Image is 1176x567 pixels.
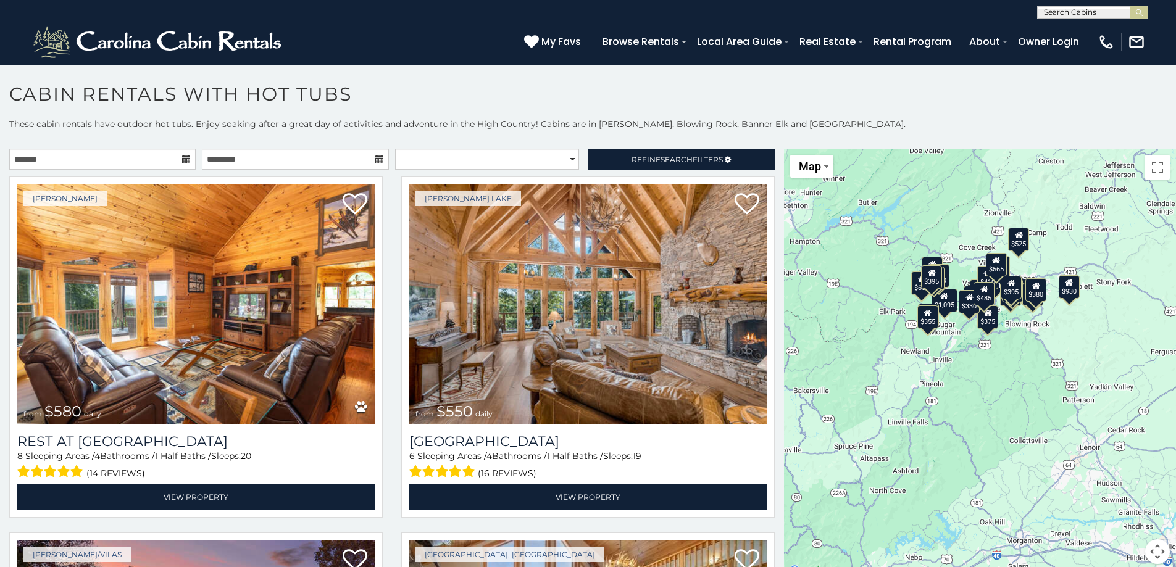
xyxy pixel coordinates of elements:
div: $380 [1025,278,1046,301]
a: Local Area Guide [691,31,788,52]
span: 19 [633,450,641,461]
img: White-1-2.png [31,23,287,60]
span: (16 reviews) [478,465,536,481]
button: Change map style [790,155,833,178]
div: Sleeping Areas / Bathrooms / Sleeps: [17,450,375,481]
button: Map camera controls [1145,539,1170,564]
img: mail-regular-white.png [1128,33,1145,51]
img: Rest at Mountain Crest [17,184,375,424]
div: $485 [974,281,995,305]
div: $395 [922,265,943,289]
div: $230 [928,263,949,287]
div: $695 [1023,282,1044,305]
div: $525 [1009,227,1030,250]
a: About [963,31,1006,52]
span: $550 [436,402,473,420]
span: daily [84,409,101,418]
a: Browse Rentals [596,31,685,52]
a: View Property [409,484,767,510]
span: 1 Half Baths / [155,450,211,461]
span: My Favs [541,34,581,49]
div: $355 [917,305,938,329]
div: $375 [978,305,999,328]
a: Rest at Mountain Crest from $580 daily [17,184,375,424]
span: daily [475,409,493,418]
div: $310 [922,257,943,280]
span: $580 [44,402,81,420]
span: 8 [17,450,23,461]
a: Rental Program [867,31,957,52]
img: phone-regular-white.png [1098,33,1115,51]
a: Add to favorites [343,192,367,218]
a: Add to favorites [735,192,759,218]
span: 20 [241,450,251,461]
a: [PERSON_NAME] [23,191,107,206]
span: from [23,409,42,418]
div: $650 [912,271,933,295]
div: $395 [1001,275,1022,299]
span: 6 [409,450,415,461]
a: [PERSON_NAME]/Vilas [23,547,131,562]
h3: Rest at Mountain Crest [17,433,375,450]
span: (14 reviews) [86,465,145,481]
span: 4 [486,450,492,461]
div: $545 [924,266,945,289]
button: Toggle fullscreen view [1145,155,1170,180]
img: Lake Haven Lodge [409,184,767,424]
span: 4 [94,450,100,461]
a: View Property [17,484,375,510]
a: RefineSearchFilters [588,149,774,170]
span: Map [799,160,821,173]
a: [GEOGRAPHIC_DATA], [GEOGRAPHIC_DATA] [415,547,604,562]
a: [GEOGRAPHIC_DATA] [409,433,767,450]
div: Sleeping Areas / Bathrooms / Sleeps: [409,450,767,481]
div: $315 [1000,282,1021,305]
span: Refine Filters [632,155,723,164]
a: Rest at [GEOGRAPHIC_DATA] [17,433,375,450]
div: $1,095 [932,288,957,312]
a: Lake Haven Lodge from $550 daily [409,184,767,424]
div: $675 [1003,278,1024,302]
div: $410 [977,266,998,289]
span: from [415,409,434,418]
a: [PERSON_NAME] Lake [415,191,521,206]
a: My Favs [524,34,584,50]
span: Search [661,155,693,164]
div: $400 [970,279,991,303]
a: Owner Login [1012,31,1085,52]
h3: Lake Haven Lodge [409,433,767,450]
div: $225 [919,303,940,326]
div: $330 [959,290,980,313]
span: 1 Half Baths / [547,450,603,461]
div: $565 [986,253,1007,276]
a: Real Estate [793,31,862,52]
div: $930 [1059,275,1080,298]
